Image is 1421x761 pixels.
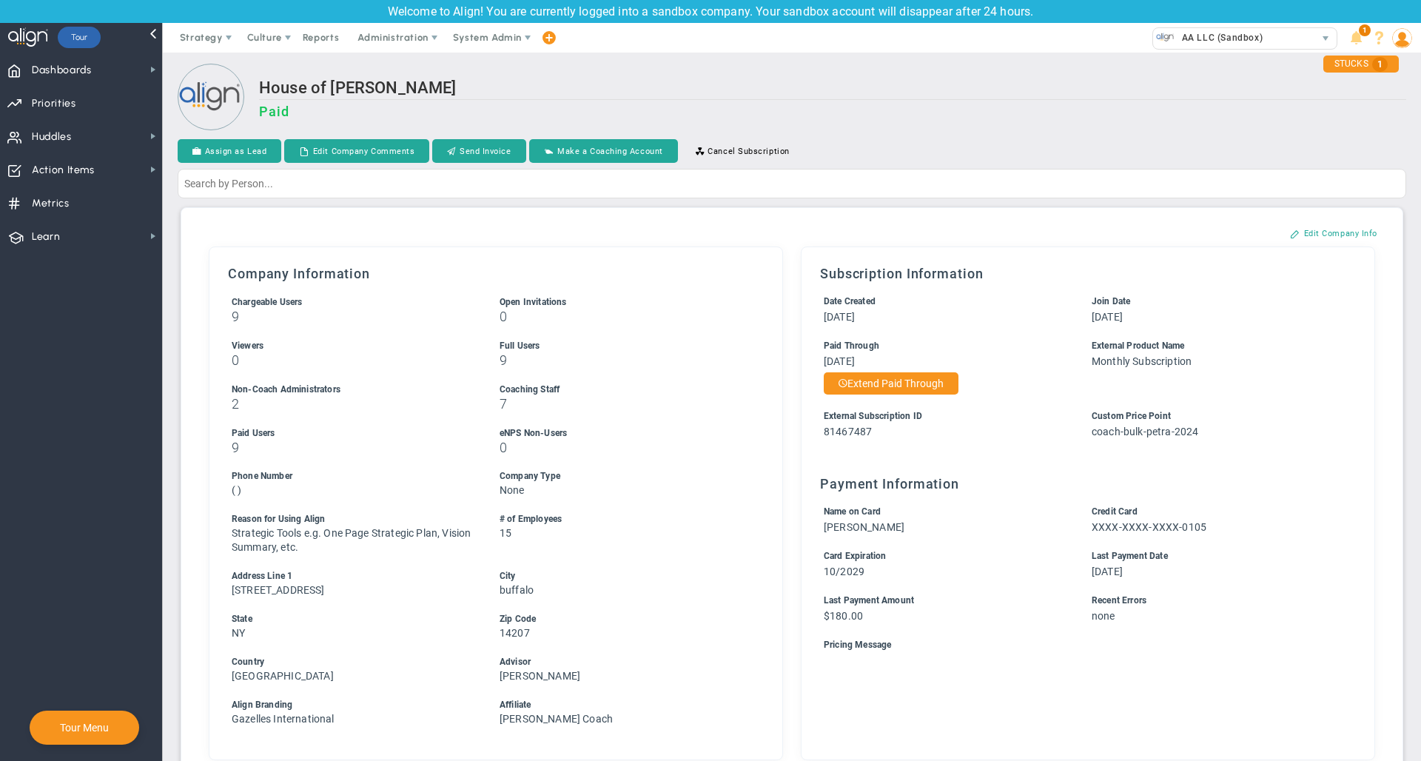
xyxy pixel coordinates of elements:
[232,353,472,367] h3: 0
[178,169,1406,198] input: Search by Person...
[178,64,244,130] img: Loading...
[500,627,530,639] span: 14207
[1156,28,1175,47] img: 33488.Company.photo
[500,512,740,526] div: # of Employees
[824,549,1064,563] div: Card Expiration
[232,428,275,438] span: Paid Users
[1092,566,1123,577] span: [DATE]
[432,139,525,163] button: Send Invoice
[1092,295,1332,309] div: Join Date
[500,469,740,483] div: Company Type
[232,484,235,496] span: (
[1092,355,1192,367] span: Monthly Subscription
[500,384,560,395] span: Coaching Staff
[1092,311,1123,323] span: [DATE]
[232,512,472,526] div: Reason for Using Align
[824,311,855,323] span: [DATE]
[232,612,472,626] div: State
[824,409,1064,423] div: External Subscription ID
[500,428,567,438] span: eNPS Non-Users
[824,372,958,395] button: Extend Paid Through
[500,341,540,351] span: Full Users
[824,638,1332,652] div: Pricing Message
[1392,28,1412,48] img: 48978.Person.photo
[232,440,472,455] h3: 9
[824,426,872,438] span: 81467487
[500,397,740,411] h3: 7
[232,670,334,682] span: [GEOGRAPHIC_DATA]
[232,713,335,725] span: Gazelles International
[824,521,904,533] span: [PERSON_NAME]
[32,155,95,186] span: Action Items
[232,569,472,583] div: Address Line 1
[247,32,282,43] span: Culture
[259,104,1406,119] h3: Paid
[232,341,263,351] span: Viewers
[824,594,1064,608] div: Last Payment Amount
[1175,28,1263,47] span: AA LLC (Sandbox)
[1092,594,1332,608] div: Recent Errors
[284,139,429,163] button: Edit Company Comments
[1315,28,1337,49] span: select
[453,32,522,43] span: System Admin
[500,527,511,539] span: 15
[529,139,678,163] button: Make a Coaching Account
[500,297,567,307] span: Open Invitations
[232,397,472,411] h3: 2
[32,121,72,152] span: Huddles
[500,584,534,596] span: buffalo
[1092,505,1332,519] div: Credit Card
[824,355,855,367] span: [DATE]
[357,32,428,43] span: Administration
[824,566,864,577] span: 10/2029
[1345,23,1368,53] li: Announcements
[500,309,740,323] h3: 0
[32,55,92,86] span: Dashboards
[232,295,303,307] label: Includes Users + Open Invitations, excludes Coaching Staff
[238,484,241,496] span: )
[824,339,1064,353] div: Paid Through
[824,295,1064,309] div: Date Created
[228,266,764,281] h3: Company Information
[259,78,1406,100] h2: House of [PERSON_NAME]
[500,353,740,367] h3: 9
[824,505,1064,519] div: Name on Card
[1092,409,1332,423] div: Custom Price Point
[1275,221,1392,245] button: Edit Company Info
[232,584,325,596] span: [STREET_ADDRESS]
[500,713,613,725] span: [PERSON_NAME] Coach
[1372,57,1388,72] span: 1
[232,297,303,307] span: Chargeable Users
[178,139,281,163] button: Assign as Lead
[1092,521,1206,533] span: XXXX-XXXX-XXXX-0105
[295,23,347,53] span: Reports
[232,655,472,669] div: Country
[500,670,580,682] span: [PERSON_NAME]
[32,221,60,252] span: Learn
[1323,56,1399,73] div: STUCKS
[824,610,863,622] span: $180.00
[32,188,70,219] span: Metrics
[681,139,804,163] button: Cancel Subscription
[180,32,223,43] span: Strategy
[1359,24,1371,36] span: 1
[820,476,1356,492] h3: Payment Information
[1092,339,1332,353] div: External Product Name
[232,527,471,553] span: Strategic Tools e.g. One Page Strategic Plan, Vision Summary, etc.
[1092,549,1332,563] div: Last Payment Date
[32,88,76,119] span: Priorities
[56,721,113,734] button: Tour Menu
[1092,610,1115,622] span: none
[500,569,740,583] div: City
[232,469,472,483] div: Phone Number
[500,484,525,496] span: None
[820,266,1356,281] h3: Subscription Information
[500,440,740,455] h3: 0
[232,309,472,323] h3: 9
[500,612,740,626] div: Zip Code
[500,655,740,669] div: Advisor
[232,384,340,395] span: Non-Coach Administrators
[1092,426,1198,438] span: coach-bulk-petra-2024
[500,698,740,712] div: Affiliate
[232,698,472,712] div: Align Branding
